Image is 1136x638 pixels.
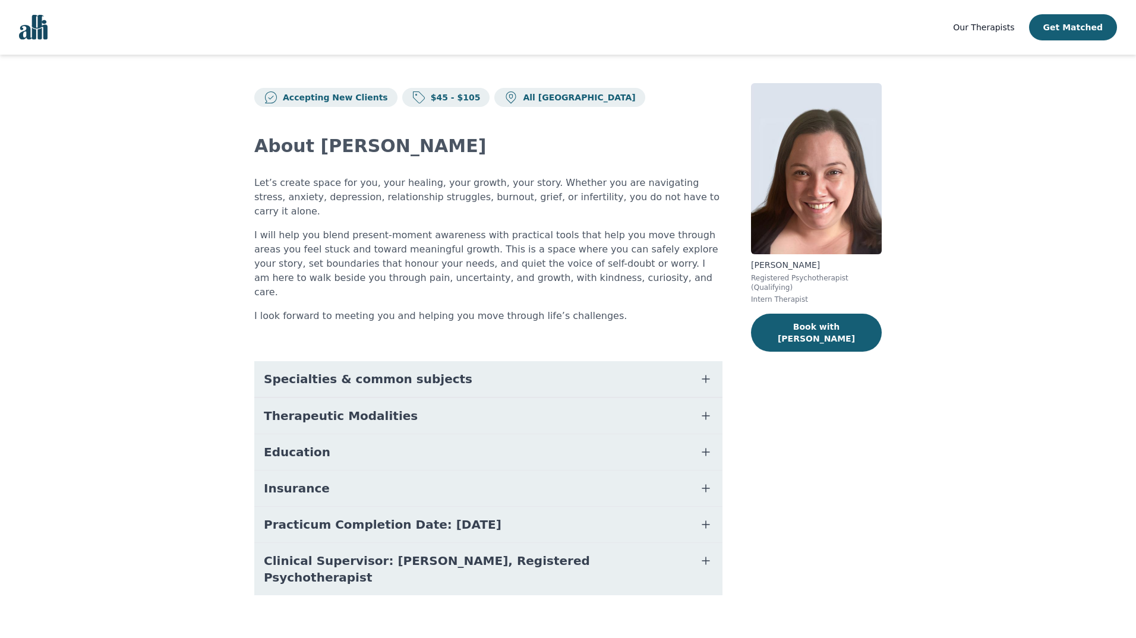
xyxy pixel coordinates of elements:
[264,371,472,387] span: Specialties & common subjects
[254,398,722,434] button: Therapeutic Modalities
[751,273,882,292] p: Registered Psychotherapist (Qualifying)
[953,23,1014,32] span: Our Therapists
[254,361,722,397] button: Specialties & common subjects
[751,259,882,271] p: [PERSON_NAME]
[254,543,722,595] button: Clinical Supervisor: [PERSON_NAME], Registered Psychotherapist
[254,434,722,470] button: Education
[953,20,1014,34] a: Our Therapists
[254,135,722,157] h2: About [PERSON_NAME]
[264,480,330,497] span: Insurance
[19,15,48,40] img: alli logo
[264,516,501,533] span: Practicum Completion Date: [DATE]
[254,507,722,542] button: Practicum Completion Date: [DATE]
[751,314,882,352] button: Book with [PERSON_NAME]
[254,228,722,299] p: I will help you blend present-moment awareness with practical tools that help you move through ar...
[264,408,418,424] span: Therapeutic Modalities
[1029,14,1117,40] button: Get Matched
[254,176,722,219] p: Let’s create space for you, your healing, your growth, your story. Whether you are navigating str...
[254,470,722,506] button: Insurance
[518,91,635,103] p: All [GEOGRAPHIC_DATA]
[426,91,481,103] p: $45 - $105
[751,83,882,254] img: Jennifer_Weber
[254,309,722,323] p: I look forward to meeting you and helping you move through life’s challenges.
[278,91,388,103] p: Accepting New Clients
[751,295,882,304] p: Intern Therapist
[264,552,684,586] span: Clinical Supervisor: [PERSON_NAME], Registered Psychotherapist
[264,444,330,460] span: Education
